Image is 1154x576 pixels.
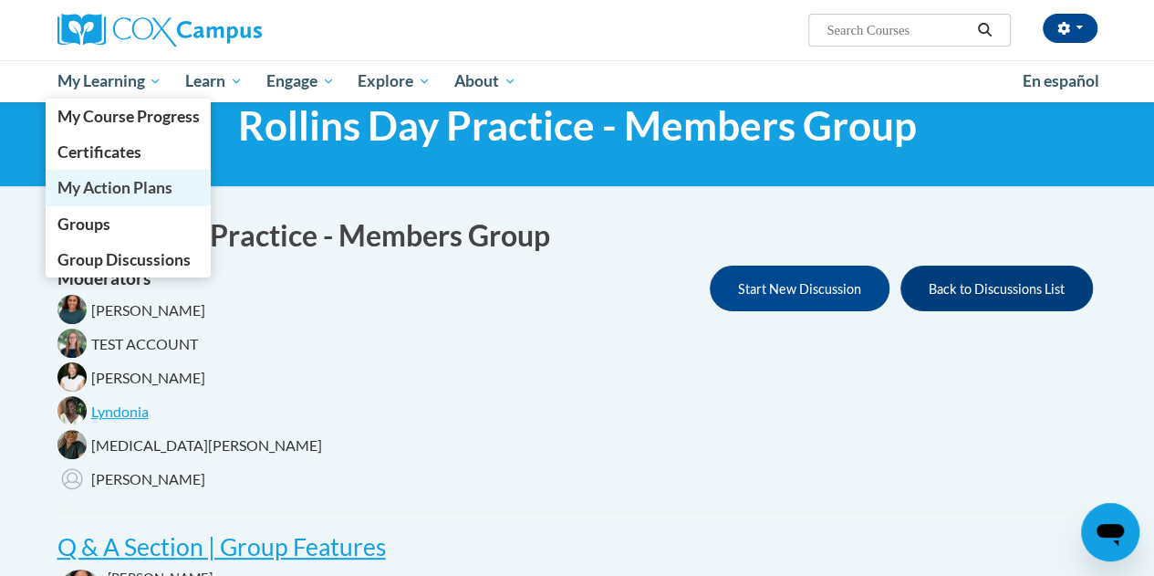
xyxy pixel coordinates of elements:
[46,242,212,278] a: Group Discussions
[57,329,87,358] img: TEST ACCOUNT
[44,60,1111,102] div: Main menu
[57,250,190,269] span: Group Discussions
[57,215,109,234] span: Groups
[1023,71,1099,90] span: En español
[57,295,87,324] img: Shonta Lyons
[1011,62,1111,100] a: En español
[442,60,528,102] a: About
[57,403,149,420] a: LyndoniaLyndonia
[57,70,161,92] span: My Learning
[46,99,212,134] a: My Course Progress
[57,362,87,392] img: Trina Heath
[46,134,212,170] a: Certificates
[710,266,889,311] button: Start New Discussion
[46,206,212,242] a: Groups
[91,470,205,487] span: [PERSON_NAME]
[91,403,149,420] span: Lyndonia
[255,60,347,102] a: Engage
[971,19,998,41] button: Search
[173,60,255,102] a: Learn
[346,60,442,102] a: Explore
[1081,503,1139,561] iframe: Button to launch messaging window
[266,70,335,92] span: Engage
[57,215,1097,257] h1: Rollins Day Practice - Members Group
[185,70,243,92] span: Learn
[57,464,87,493] img: Liam Kelly
[91,335,198,352] span: TEST ACCOUNT
[454,70,516,92] span: About
[57,14,262,47] img: Cox Campus
[46,60,174,102] a: My Learning
[900,266,1093,311] button: Back to Discussions List
[46,170,212,205] a: My Action Plans
[57,178,172,197] span: My Action Plans
[825,19,971,41] input: Search Courses
[1043,14,1097,43] button: Account Settings
[57,14,386,47] a: Cox Campus
[57,532,386,561] a: Q & A Section | Group Features
[57,266,322,292] h4: Moderators
[57,107,199,126] span: My Course Progress
[238,101,917,150] span: Rollins Day Practice - Members Group
[91,301,205,319] span: [PERSON_NAME]
[91,369,205,386] span: [PERSON_NAME]
[358,70,431,92] span: Explore
[91,436,322,454] span: [MEDICAL_DATA][PERSON_NAME]
[57,142,140,162] span: Certificates
[57,396,87,425] img: Lyndonia
[57,430,87,459] img: Jalyn Snipes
